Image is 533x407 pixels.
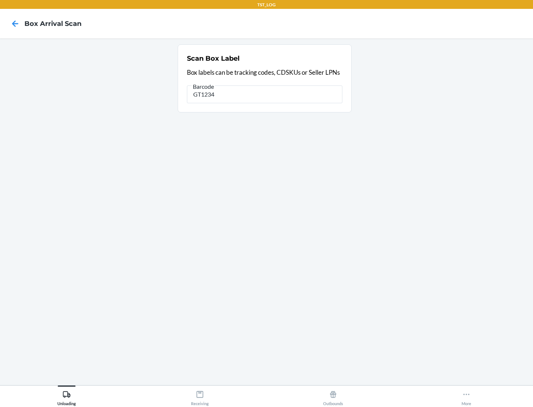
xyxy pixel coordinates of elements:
[133,386,266,406] button: Receiving
[187,54,239,63] h2: Scan Box Label
[57,387,76,406] div: Unloading
[400,386,533,406] button: More
[191,387,209,406] div: Receiving
[323,387,343,406] div: Outbounds
[187,85,342,103] input: Barcode
[462,387,471,406] div: More
[257,1,276,8] p: TST_LOG
[192,83,215,90] span: Barcode
[24,19,81,28] h4: Box Arrival Scan
[187,68,342,77] p: Box labels can be tracking codes, CDSKUs or Seller LPNs
[266,386,400,406] button: Outbounds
